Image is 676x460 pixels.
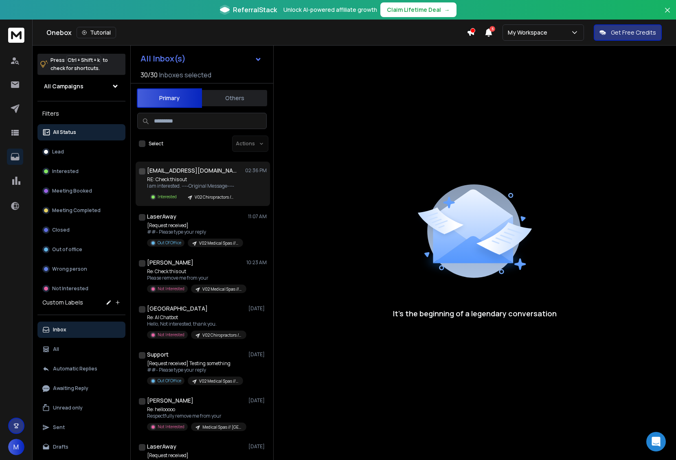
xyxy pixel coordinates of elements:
[158,332,184,338] p: Not Interested
[611,28,656,37] p: Get Free Credits
[37,163,125,180] button: Interested
[52,246,82,253] p: Out of office
[37,108,125,119] h3: Filters
[77,27,116,38] button: Tutorial
[248,305,267,312] p: [DATE]
[248,351,267,358] p: [DATE]
[489,26,495,32] span: 5
[53,346,59,353] p: All
[147,183,239,189] p: I am interested. -----Original Message-----
[248,397,267,404] p: [DATE]
[37,322,125,338] button: Inbox
[53,405,83,411] p: Unread only
[158,286,184,292] p: Not Interested
[662,5,673,24] button: Close banner
[52,149,64,155] p: Lead
[147,442,176,451] h1: LaserAway
[195,194,234,200] p: V02 Chiropractors // [GEOGRAPHIC_DATA], [GEOGRAPHIC_DATA] // Tiny Email // Intercom
[158,378,181,384] p: Out Of Office
[147,350,169,359] h1: Support
[202,332,241,338] p: V02 Chiropractors // [GEOGRAPHIC_DATA], [GEOGRAPHIC_DATA] // Tiny Email // Intercom
[147,314,245,321] p: Re: AI Chatbot
[37,341,125,357] button: All
[52,285,88,292] p: Not Interested
[137,88,202,108] button: Primary
[147,258,193,267] h1: [PERSON_NAME]
[159,70,211,80] h3: Inboxes selected
[380,2,457,17] button: Claim Lifetime Deal→
[37,361,125,377] button: Automatic Replies
[158,240,181,246] p: Out Of Office
[283,6,377,14] p: Unlock AI-powered affiliate growth
[158,424,184,430] p: Not Interested
[202,424,241,430] p: Medical Spas // [GEOGRAPHIC_DATA], [GEOGRAPHIC_DATA] // Tiny Email // Fake offer
[508,28,551,37] p: My Workspace
[147,229,243,235] p: ##- Please type your reply
[37,202,125,219] button: Meeting Completed
[8,439,24,455] button: M
[149,140,163,147] label: Select
[53,366,97,372] p: Automatic Replies
[37,183,125,199] button: Meeting Booked
[147,166,237,175] h1: [EMAIL_ADDRESS][DOMAIN_NAME]
[147,176,239,183] p: RE: Check this out
[147,360,243,367] p: [Request received] Testing something
[37,78,125,94] button: All Campaigns
[52,168,79,175] p: Interested
[147,413,245,419] p: Respectfully remove me from your
[37,280,125,297] button: Not Interested
[52,266,87,272] p: Wrong person
[393,308,557,319] p: It’s the beginning of a legendary conversation
[52,227,70,233] p: Closed
[42,298,83,307] h3: Custom Labels
[37,380,125,396] button: Awaiting Reply
[248,213,267,220] p: 11:07 AM
[37,439,125,455] button: Drafts
[66,55,101,65] span: Ctrl + Shift + k
[158,194,177,200] p: Interested
[147,367,243,373] p: ##- Please type your reply
[52,188,92,194] p: Meeting Booked
[140,70,158,80] span: 30 / 30
[147,275,245,281] p: Please remove me from your
[646,432,666,451] div: Open Intercom Messenger
[444,6,450,14] span: →
[53,424,65,431] p: Sent
[134,50,268,67] button: All Inbox(s)
[147,268,245,275] p: Re: Check this out
[246,259,267,266] p: 10:23 AM
[53,444,68,450] p: Drafts
[37,400,125,416] button: Unread only
[37,124,125,140] button: All Status
[248,443,267,450] p: [DATE]
[147,304,208,313] h1: [GEOGRAPHIC_DATA]
[147,212,176,221] h1: LaserAway
[53,326,66,333] p: Inbox
[245,167,267,174] p: 02:36 PM
[199,378,238,384] p: V02 Medical Spas // [GEOGRAPHIC_DATA], [GEOGRAPHIC_DATA] // Tiny Email // Intercom
[53,385,88,392] p: Awaiting Reply
[594,24,662,41] button: Get Free Credits
[147,222,243,229] p: [Request received]
[233,5,277,15] span: ReferralStack
[147,452,243,459] p: [Request received]
[147,396,193,405] h1: [PERSON_NAME]
[50,56,108,72] p: Press to check for shortcuts.
[202,89,267,107] button: Others
[199,240,238,246] p: V02 Medical Spas // [GEOGRAPHIC_DATA], [GEOGRAPHIC_DATA] // Tiny Email // Intercom
[202,286,241,292] p: V02 Medical Spas // Sammamish, [GEOGRAPHIC_DATA] // Tiny Email // Intercom
[37,419,125,436] button: Sent
[37,261,125,277] button: Wrong person
[44,82,83,90] h1: All Campaigns
[147,406,245,413] p: Re: hellooooo
[37,144,125,160] button: Lead
[147,321,245,327] p: Hello, Not interested, thank you.
[140,55,186,63] h1: All Inbox(s)
[52,207,101,214] p: Meeting Completed
[37,222,125,238] button: Closed
[46,27,467,38] div: Onebox
[53,129,76,136] p: All Status
[37,241,125,258] button: Out of office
